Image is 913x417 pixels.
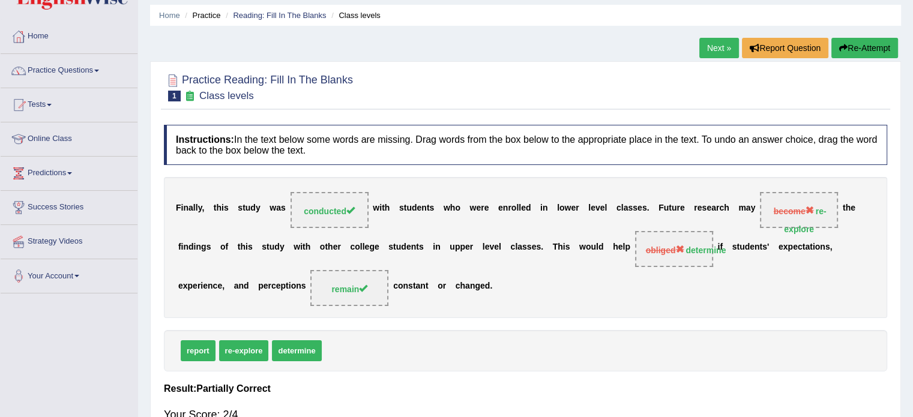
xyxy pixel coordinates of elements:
[208,281,213,291] b: n
[510,242,515,252] b: c
[396,242,402,252] b: u
[450,242,455,252] b: u
[499,242,501,252] b: l
[494,242,499,252] b: e
[793,242,798,252] b: e
[798,242,803,252] b: c
[540,203,543,213] b: i
[203,281,208,291] b: e
[465,281,470,291] b: a
[268,281,271,291] b: r
[375,242,379,252] b: e
[698,203,702,213] b: e
[294,242,300,252] b: w
[385,203,390,213] b: h
[320,242,325,252] b: o
[596,242,598,252] b: l
[244,281,249,291] b: d
[664,203,669,213] b: u
[563,242,565,252] b: i
[164,383,887,394] h4: Result:
[762,242,767,252] b: s
[470,242,473,252] b: r
[193,281,197,291] b: e
[732,242,737,252] b: s
[498,203,503,213] b: e
[805,242,810,252] b: a
[600,203,605,213] b: e
[406,203,412,213] b: u
[194,242,196,252] b: i
[456,281,460,291] b: c
[413,281,416,291] b: t
[707,203,711,213] b: e
[234,281,239,291] b: a
[331,284,367,294] span: remain
[248,242,253,252] b: s
[565,242,570,252] b: s
[416,242,419,252] b: t
[810,242,813,252] b: t
[202,203,204,213] b: ,
[213,281,218,291] b: c
[642,203,647,213] b: s
[406,242,411,252] b: e
[443,281,446,291] b: r
[788,242,793,252] b: p
[301,281,306,291] b: s
[469,203,476,213] b: w
[426,281,429,291] b: t
[476,203,481,213] b: e
[328,242,333,252] b: h
[557,203,559,213] b: l
[628,203,633,213] b: s
[280,242,285,252] b: y
[271,281,276,291] b: c
[755,242,760,252] b: n
[483,242,485,252] b: l
[306,242,311,252] b: h
[303,242,306,252] b: t
[484,203,489,213] b: e
[444,203,450,213] b: w
[355,242,360,252] b: o
[246,203,251,213] b: u
[825,242,830,252] b: s
[830,242,833,252] b: ,
[238,281,244,291] b: n
[1,54,137,84] a: Practice Questions
[774,206,814,216] span: become
[393,281,398,291] b: c
[310,270,388,306] span: Drop target
[616,203,621,213] b: c
[571,203,576,213] b: e
[164,71,353,101] h2: Practice Reading: Fill In The Blanks
[672,203,677,213] b: u
[779,242,783,252] b: e
[264,281,268,291] b: e
[256,203,261,213] b: y
[280,281,286,291] b: p
[200,281,203,291] b: i
[637,203,642,213] b: e
[398,281,403,291] b: o
[363,242,365,252] b: l
[276,281,281,291] b: e
[591,203,595,213] b: e
[420,281,426,291] b: n
[559,203,565,213] b: o
[720,242,723,252] b: f
[595,203,600,213] b: v
[481,203,484,213] b: r
[272,340,321,361] span: determine
[258,281,264,291] b: p
[333,242,338,252] b: e
[291,192,369,228] span: Drop target
[226,242,229,252] b: f
[411,242,417,252] b: n
[1,225,137,255] a: Strategy Videos
[421,203,427,213] b: n
[224,203,229,213] b: s
[393,242,396,252] b: t
[647,203,649,213] b: .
